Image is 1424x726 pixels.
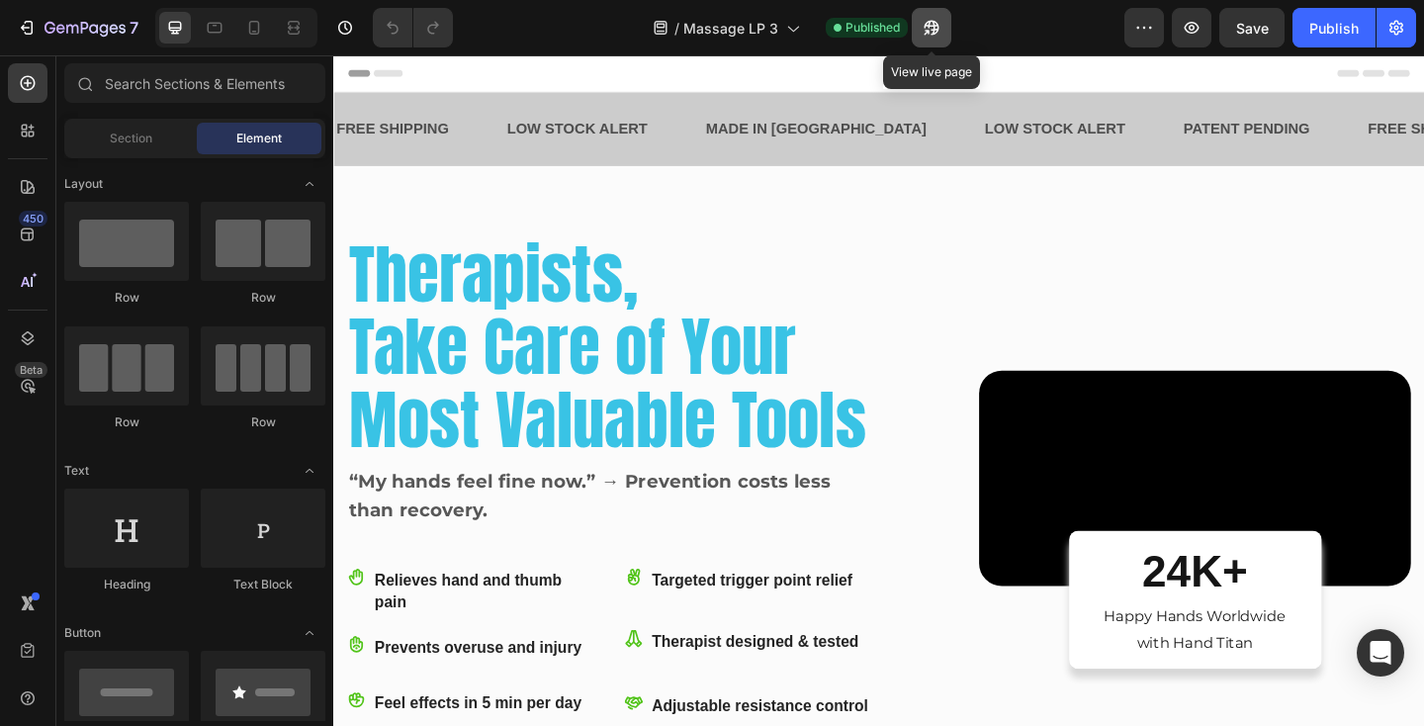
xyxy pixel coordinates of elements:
[44,562,248,604] strong: Relieves hand and thumb pain
[130,16,138,40] p: 7
[1292,8,1376,47] button: Publish
[19,211,47,227] div: 450
[294,168,325,200] span: Toggle open
[64,289,189,307] div: Row
[201,413,325,431] div: Row
[404,66,645,95] p: MADE IN [GEOGRAPHIC_DATA]
[44,695,270,714] span: Feel effects in 5 min per day
[674,18,679,39] span: /
[17,452,541,506] strong: “My hands feel fine now.” → Prevention costs less than recovery.
[17,185,331,291] span: Therapists,
[64,63,325,103] input: Search Sections & Elements
[834,597,1041,655] p: Happy Hands Worldwide with Hand Titan
[708,66,861,95] p: LOW STOCK ALERT
[1357,629,1404,677] div: Open Intercom Messenger
[845,19,900,37] span: Published
[64,413,189,431] div: Row
[683,18,778,39] span: Massage LP 3
[346,629,572,648] strong: Therapist designed & tested
[110,130,152,147] span: Section
[64,462,89,480] span: Text
[64,624,101,642] span: Button
[346,698,581,717] strong: Adjustable resistance control
[201,289,325,307] div: Row
[44,635,270,654] strong: Prevents overuse and injury
[1236,20,1269,37] span: Save
[333,55,1424,726] iframe: Design area
[346,562,565,581] strong: Targeted trigger point relief
[201,576,325,593] div: Text Block
[236,130,282,147] span: Element
[294,455,325,487] span: Toggle open
[15,362,47,378] div: Beta
[1219,8,1285,47] button: Save
[64,175,103,193] span: Layout
[925,66,1062,95] p: PATENT PENDING
[1309,18,1359,39] div: Publish
[17,264,579,449] span: Take Care of Your Most Valuable Tools
[702,343,1172,579] video: Video
[832,529,1043,594] h2: 24K+
[294,617,325,649] span: Toggle open
[1123,64,1250,97] div: FREE SHIPPING
[373,8,453,47] div: Undo/Redo
[8,8,147,47] button: 7
[64,576,189,593] div: Heading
